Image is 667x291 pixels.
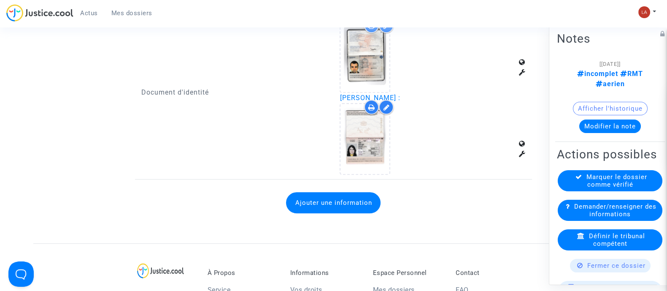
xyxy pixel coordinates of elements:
[340,94,400,102] span: [PERSON_NAME] :
[586,173,647,188] span: Marquer le dossier comme vérifié
[574,202,656,218] span: Demander/renseigner des informations
[290,269,360,277] p: Informations
[456,269,526,277] p: Contact
[208,269,278,277] p: À Propos
[599,60,621,67] span: [[DATE]]
[573,101,648,115] button: Afficher l'historique
[579,119,641,133] button: Modifier la note
[6,4,73,22] img: jc-logo.svg
[373,269,443,277] p: Espace Personnel
[8,261,34,287] iframe: Help Scout Beacon - Open
[557,31,663,46] h2: Notes
[137,263,184,278] img: logo-lg.svg
[111,9,152,17] span: Mes dossiers
[141,87,327,98] p: Document d'identité
[557,147,663,161] h2: Actions possibles
[596,79,625,87] span: aerien
[589,232,645,247] span: Définir le tribunal compétent
[638,6,650,18] img: 3f9b7d9779f7b0ffc2b90d026f0682a9
[286,192,381,213] button: Ajouter une information
[618,69,643,77] span: RMT
[105,7,159,19] a: Mes dossiers
[80,9,98,17] span: Actus
[577,69,618,77] span: incomplet
[587,261,645,269] span: Fermer ce dossier
[73,7,105,19] a: Actus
